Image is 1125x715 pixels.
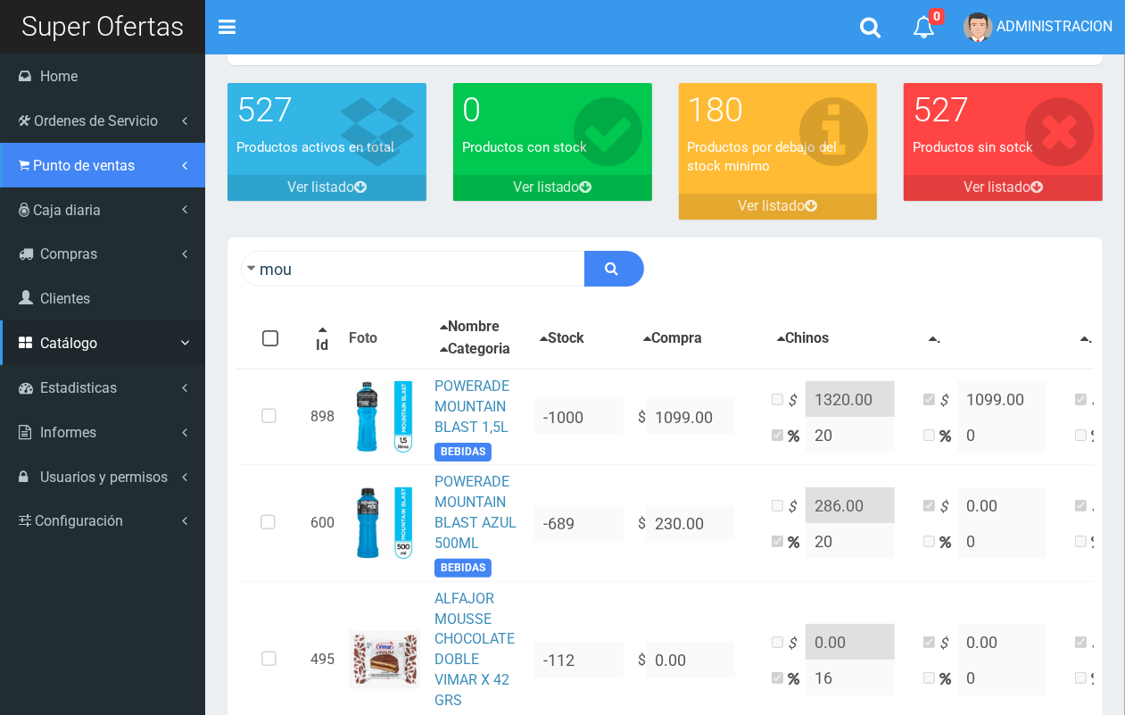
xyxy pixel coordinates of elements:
th: Foto [342,309,427,369]
img: ... [354,487,416,559]
td: 600 [303,465,342,581]
span: Estadisticas [40,379,117,396]
span: Compras [40,245,97,262]
span: Caja diaria [33,202,101,219]
span: Ordenes de Servicio [34,112,158,129]
input: Ingrese su busqueda [241,251,585,287]
font: Productos por debajo del stock minimo [688,139,838,174]
td: $ [631,465,765,581]
i: $ [1091,634,1109,654]
i: $ [788,634,806,654]
span: Super Ofertas [21,11,184,42]
span: ADMINISTRACION [997,18,1113,35]
img: ... [354,381,414,453]
a: Ver listado [679,194,878,220]
span: Informes [40,424,96,441]
font: Ver listado [513,179,580,195]
a: Ver listado [453,175,652,201]
span: Configuración [35,512,123,529]
span: Clientes [40,290,90,307]
i: $ [1091,497,1109,518]
font: 527 [236,90,293,129]
i: $ [939,497,957,518]
font: Productos activos en total [236,139,394,155]
i: $ [788,497,806,518]
font: 180 [688,90,744,129]
a: POWERADE MOUNTAIN BLAST 1,5L [434,378,509,436]
i: $ [939,634,957,654]
a: ALFAJOR MOUSSE CHOCOLATE DOBLE VIMAR X 42 GRS [434,590,515,709]
button: Id [310,320,335,357]
i: $ [939,391,957,412]
button: Categoria [434,338,516,361]
span: Catálogo [40,335,97,352]
button: Chinos [772,328,834,350]
button: . [923,328,947,350]
a: Ver listado [904,175,1103,201]
span: Home [40,68,78,85]
span: 0 [929,8,945,25]
span: Usuarios y permisos [40,469,168,486]
a: Ver listado [227,175,426,201]
td: $ [631,369,765,465]
a: POWERADE MOUNTAIN BLAST AZUL 500ML [434,473,517,552]
font: Productos sin sotck [913,139,1033,155]
font: Productos con stock [462,139,587,155]
font: Ver listado [964,179,1030,195]
button: Stock [534,328,590,350]
span: Punto de ventas [33,157,135,174]
span: BEBIDAS [434,443,492,461]
font: 0 [462,90,481,129]
font: Ver listado [738,197,805,214]
button: Compra [638,328,707,350]
font: 527 [913,90,969,129]
img: User Image [964,12,993,42]
i: $ [788,391,806,412]
img: ... [349,624,420,695]
td: 898 [303,369,342,465]
font: Ver listado [287,179,354,195]
i: $ [1091,391,1109,412]
span: BEBIDAS [434,559,492,578]
button: Nombre [434,316,505,338]
button: . [1075,328,1098,350]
